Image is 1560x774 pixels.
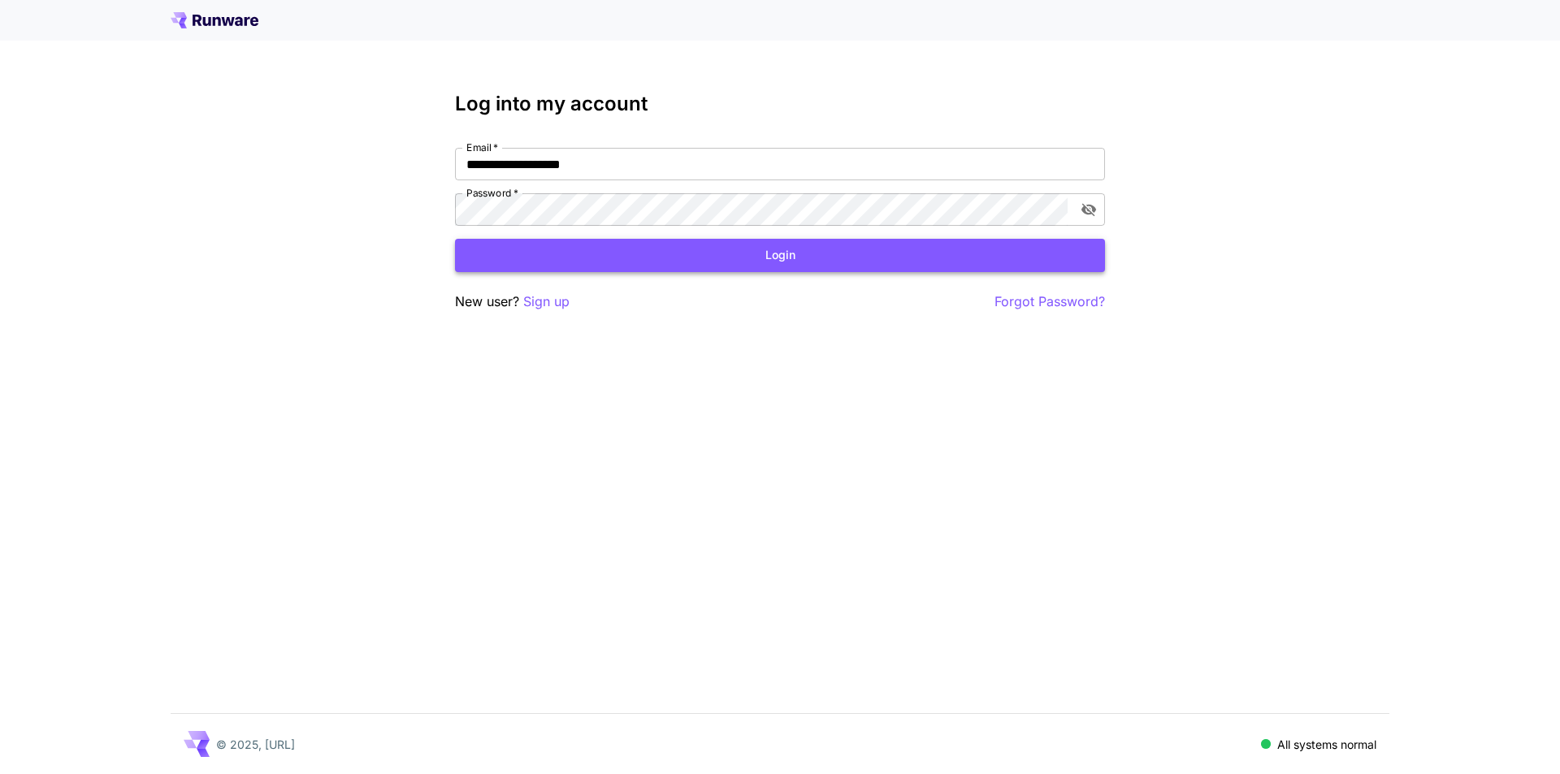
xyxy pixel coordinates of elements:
button: Forgot Password? [994,292,1105,312]
button: Sign up [523,292,570,312]
label: Email [466,141,498,154]
button: Login [455,239,1105,272]
p: © 2025, [URL] [216,736,295,753]
label: Password [466,186,518,200]
p: New user? [455,292,570,312]
h3: Log into my account [455,93,1105,115]
button: toggle password visibility [1074,195,1103,224]
p: All systems normal [1277,736,1376,753]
